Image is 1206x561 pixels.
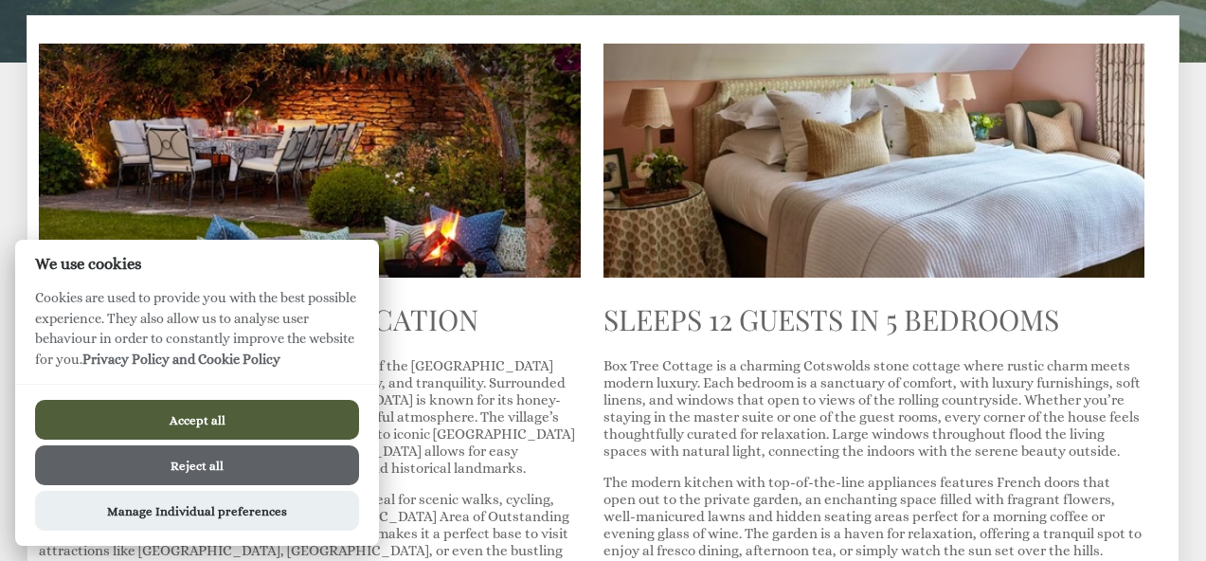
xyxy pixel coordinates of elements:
[39,44,581,278] img: Shot_42_Large.original.full.jpeg
[603,474,1145,559] p: The modern kitchen with top-of-the-line appliances features French doors that open out to the pri...
[603,300,1145,338] h1: SLEEPS 12 GUESTS IN 5 BEDROOMS
[603,44,1145,278] img: Shot_32_Large.original.full.jpeg
[35,445,359,485] button: Reject all
[603,357,1145,460] p: Box Tree Cottage is a charming Cotswolds stone cottage where rustic charm meets modern luxury. Ea...
[82,352,280,367] a: Privacy Policy and Cookie Policy
[15,255,379,273] h2: We use cookies
[35,491,359,531] button: Manage Individual preferences
[35,400,359,440] button: Accept all
[15,288,379,384] p: Cookies are used to provide you with the best possible experience. They also allow us to analyse ...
